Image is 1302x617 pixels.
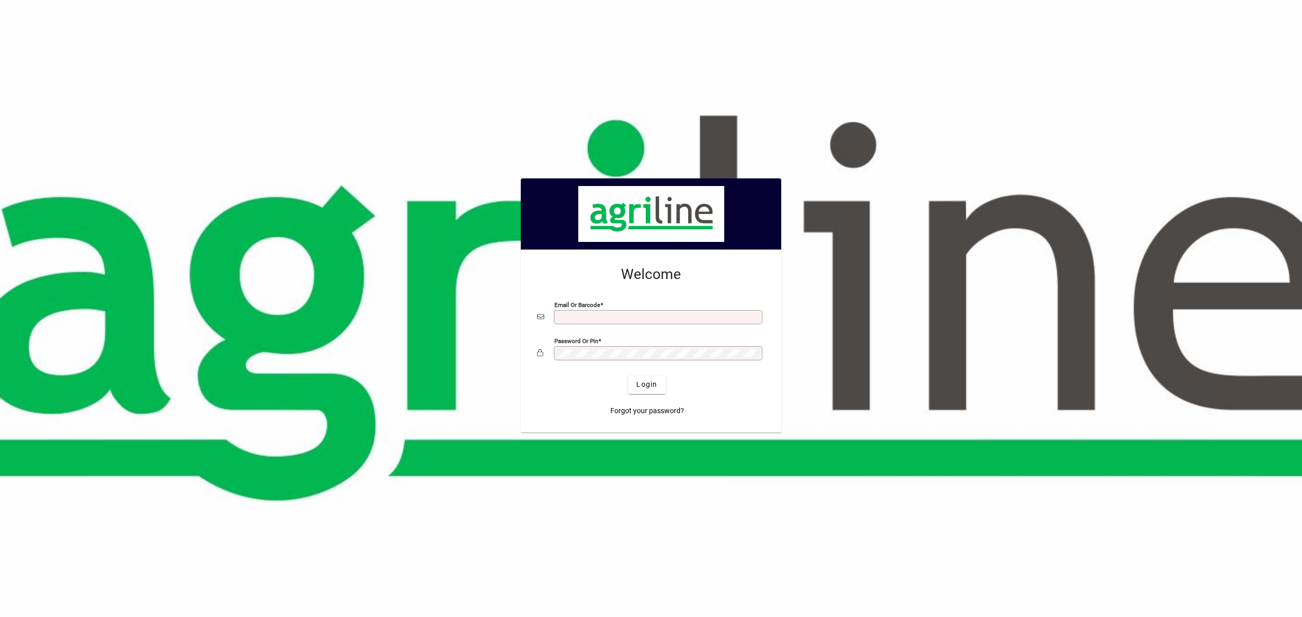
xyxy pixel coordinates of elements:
h2: Welcome [537,266,765,283]
button: Login [628,376,665,394]
span: Login [636,379,657,390]
span: Forgot your password? [610,406,684,416]
mat-label: Password or Pin [554,337,598,344]
mat-label: Email or Barcode [554,301,600,308]
a: Forgot your password? [606,402,688,420]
